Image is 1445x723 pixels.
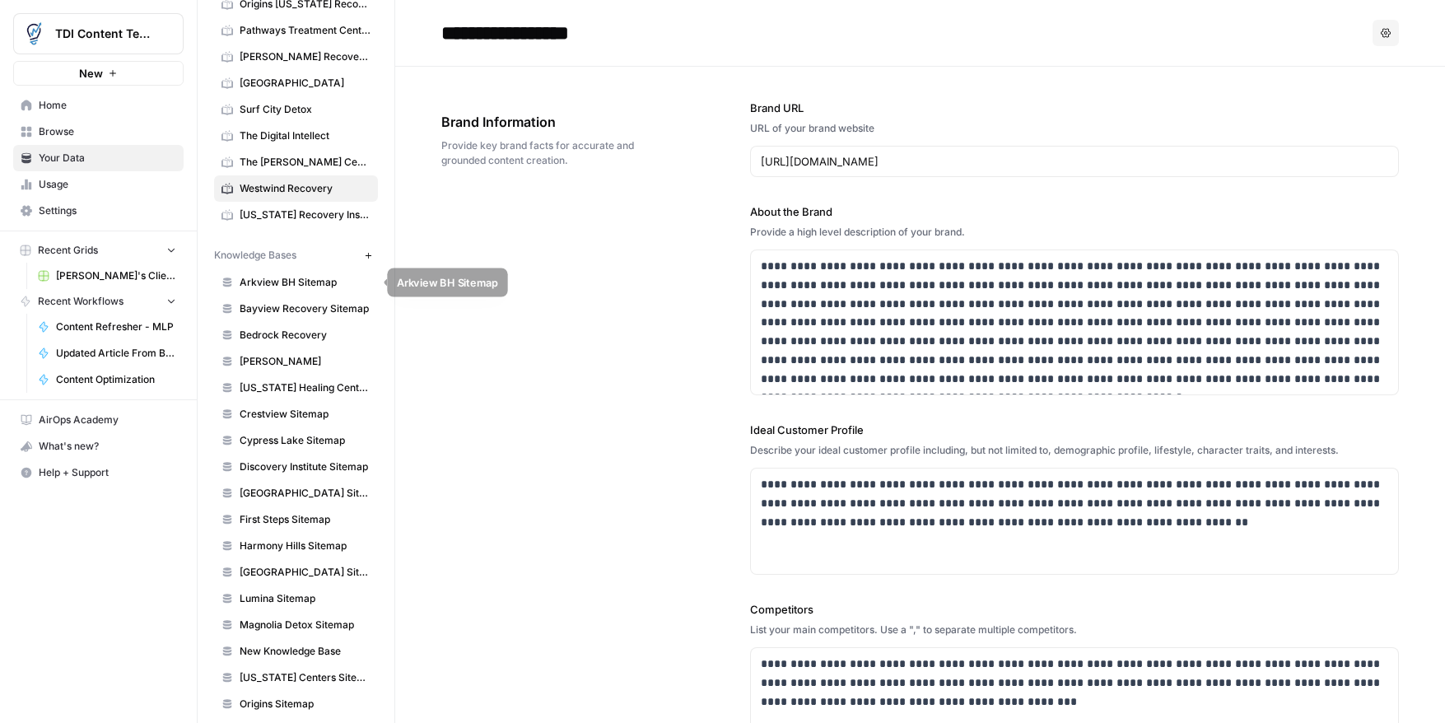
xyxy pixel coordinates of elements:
span: [PERSON_NAME] Recovery Center [240,49,371,64]
span: [PERSON_NAME]'s Clients - Optimizing Content [56,268,176,283]
span: Magnolia Detox Sitemap [240,618,371,632]
span: Content Optimization [56,372,176,387]
a: [PERSON_NAME] [214,348,378,375]
a: Updated Article From Brief [30,340,184,366]
a: [GEOGRAPHIC_DATA] Sitemap [214,559,378,585]
span: Settings [39,203,176,218]
a: [GEOGRAPHIC_DATA] [214,70,378,96]
a: Settings [13,198,184,224]
span: TDI Content Team [55,26,155,42]
img: TDI Content Team Logo [19,19,49,49]
a: [US_STATE] Healing Centers Sitemap [214,375,378,401]
span: AirOps Academy [39,413,176,427]
span: Home [39,98,176,113]
a: Origins Sitemap [214,691,378,717]
a: Browse [13,119,184,145]
a: Westwind Recovery [214,175,378,202]
span: [GEOGRAPHIC_DATA] [240,76,371,91]
a: Bedrock Recovery [214,322,378,348]
a: Content Optimization [30,366,184,393]
a: Harmony Hills Sitemap [214,533,378,559]
a: Your Data [13,145,184,171]
span: Recent Grids [38,243,98,258]
button: Recent Grids [13,238,184,263]
span: Provide key brand facts for accurate and grounded content creation. [441,138,658,168]
button: Recent Workflows [13,289,184,314]
span: Crestview Sitemap [240,407,371,422]
a: Lumina Sitemap [214,585,378,612]
a: [GEOGRAPHIC_DATA] Sitemap [214,480,378,506]
span: Your Data [39,151,176,166]
span: [PERSON_NAME] [240,354,371,369]
span: Brand Information [441,112,658,132]
span: Usage [39,177,176,192]
label: Competitors [750,601,1399,618]
span: Knowledge Bases [214,248,296,263]
div: Provide a high level description of your brand. [750,225,1399,240]
a: Cypress Lake Sitemap [214,427,378,454]
label: About the Brand [750,203,1399,220]
a: First Steps Sitemap [214,506,378,533]
span: Origins Sitemap [240,697,371,711]
span: [GEOGRAPHIC_DATA] Sitemap [240,486,371,501]
button: Help + Support [13,459,184,486]
span: Discovery Institute Sitemap [240,459,371,474]
div: Describe your ideal customer profile including, but not limited to, demographic profile, lifestyl... [750,443,1399,458]
span: The [PERSON_NAME] Center [240,155,371,170]
a: [PERSON_NAME] Recovery Center [214,44,378,70]
span: Pathways Treatment Center [240,23,371,38]
a: The Digital Intellect [214,123,378,149]
span: Arkview BH Sitemap [240,275,371,290]
a: Home [13,92,184,119]
a: Bayview Recovery Sitemap [214,296,378,322]
span: Lumina Sitemap [240,591,371,606]
span: [US_STATE] Centers Sitemap [240,670,371,685]
a: Usage [13,171,184,198]
div: What's new? [14,434,183,459]
span: Bayview Recovery Sitemap [240,301,371,316]
label: Ideal Customer Profile [750,422,1399,438]
a: [US_STATE] Centers Sitemap [214,665,378,691]
span: [GEOGRAPHIC_DATA] Sitemap [240,565,371,580]
a: [PERSON_NAME]'s Clients - Optimizing Content [30,263,184,289]
div: List your main competitors. Use a "," to separate multiple competitors. [750,623,1399,637]
span: Recent Workflows [38,294,124,309]
span: Surf City Detox [240,102,371,117]
span: Updated Article From Brief [56,346,176,361]
span: Content Refresher - MLP [56,320,176,334]
input: www.sundaysoccer.com [761,153,1388,170]
a: Arkview BH Sitemap [214,269,378,296]
a: New Knowledge Base [214,638,378,665]
a: Discovery Institute Sitemap [214,454,378,480]
a: Pathways Treatment Center [214,17,378,44]
a: [US_STATE] Recovery Institute [214,202,378,228]
span: Cypress Lake Sitemap [240,433,371,448]
span: [US_STATE] Recovery Institute [240,208,371,222]
span: Browse [39,124,176,139]
span: New [79,65,103,82]
span: New Knowledge Base [240,644,371,659]
a: AirOps Academy [13,407,184,433]
a: Magnolia Detox Sitemap [214,612,378,638]
a: Surf City Detox [214,96,378,123]
button: New [13,61,184,86]
span: Bedrock Recovery [240,328,371,343]
span: [US_STATE] Healing Centers Sitemap [240,380,371,395]
a: Content Refresher - MLP [30,314,184,340]
label: Brand URL [750,100,1399,116]
span: Help + Support [39,465,176,480]
span: The Digital Intellect [240,128,371,143]
div: URL of your brand website [750,121,1399,136]
span: Westwind Recovery [240,181,371,196]
span: Harmony Hills Sitemap [240,539,371,553]
a: Crestview Sitemap [214,401,378,427]
button: What's new? [13,433,184,459]
span: First Steps Sitemap [240,512,371,527]
button: Workspace: TDI Content Team [13,13,184,54]
a: The [PERSON_NAME] Center [214,149,378,175]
